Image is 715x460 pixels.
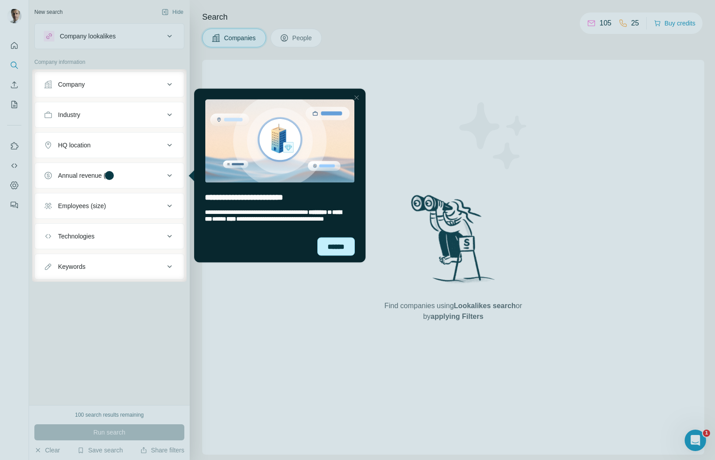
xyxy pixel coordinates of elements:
button: Keywords [35,256,184,277]
button: Employees (size) [35,195,184,217]
div: Technologies [58,232,95,241]
iframe: Tooltip [187,87,367,264]
button: Company [35,74,184,95]
div: Annual revenue ($) [58,171,111,180]
div: Industry [58,110,80,119]
button: Annual revenue ($) [35,165,184,186]
div: Keywords [58,262,85,271]
div: Company [58,80,85,89]
button: Technologies [35,226,184,247]
div: HQ location [58,141,91,150]
button: Industry [35,104,184,125]
button: HQ location [35,134,184,156]
div: Employees (size) [58,201,106,210]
